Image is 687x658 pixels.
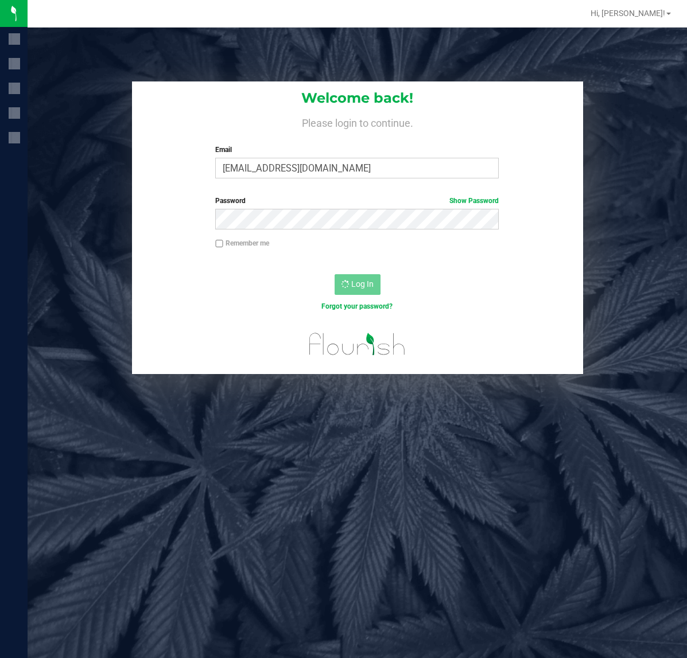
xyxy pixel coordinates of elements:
span: Hi, [PERSON_NAME]! [591,9,665,18]
img: flourish_logo.svg [301,324,414,365]
label: Email [215,145,499,155]
span: Log In [351,279,374,289]
input: Remember me [215,240,223,248]
h1: Welcome back! [132,91,583,106]
a: Forgot your password? [321,302,393,310]
a: Show Password [449,197,499,205]
label: Remember me [215,238,269,248]
h4: Please login to continue. [132,115,583,129]
button: Log In [335,274,381,295]
span: Password [215,197,246,205]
